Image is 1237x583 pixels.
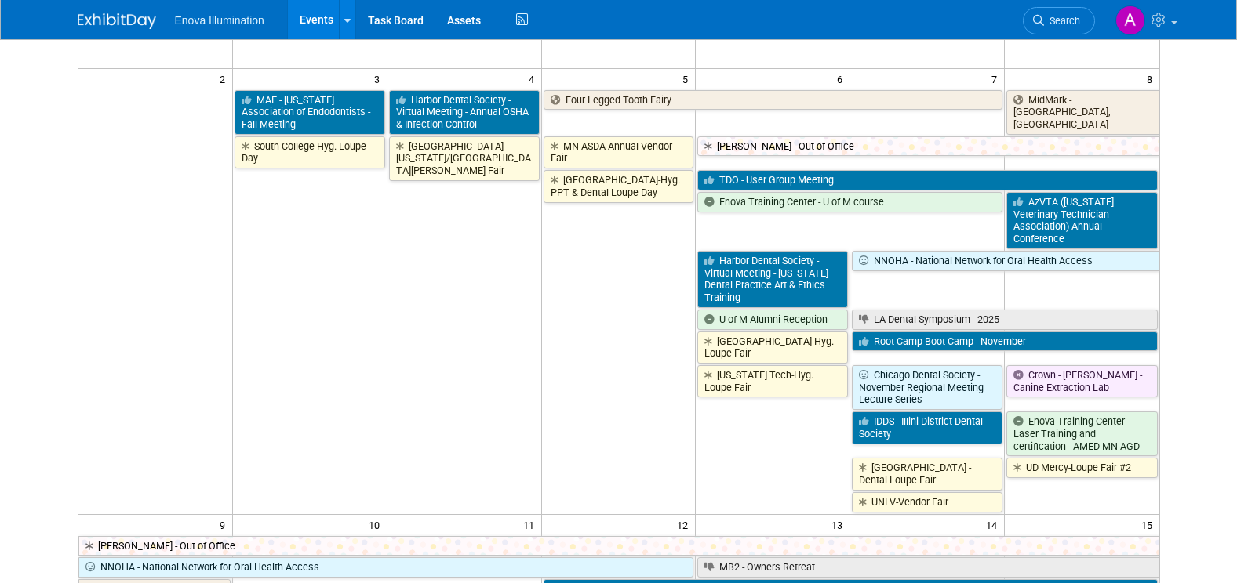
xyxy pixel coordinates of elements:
[697,365,848,397] a: [US_STATE] Tech-Hyg. Loupe Fair
[675,515,695,534] span: 12
[78,13,156,29] img: ExhibitDay
[1006,90,1159,135] a: MidMark - [GEOGRAPHIC_DATA], [GEOGRAPHIC_DATA]
[235,136,385,168] a: South College-Hyg. Loupe Day
[1006,192,1157,249] a: AzVTA ([US_STATE] Veterinary Technician Association) Annual Conference
[697,170,1157,190] a: TDO - User Group Meeting
[852,251,1159,271] a: NNOHA - National Network for Oral Health Access
[218,515,232,534] span: 9
[852,331,1157,352] a: Root Camp Boot Camp - November
[835,69,850,89] span: 6
[78,557,694,578] a: NNOHA - National Network for Oral Health Access
[1023,7,1095,34] a: Search
[852,411,1002,444] a: IDDS - Illini District Dental Society
[1145,69,1159,89] span: 8
[175,14,264,27] span: Enova Illumination
[522,515,541,534] span: 11
[1115,5,1145,35] img: Andrea Miller
[830,515,850,534] span: 13
[697,136,1159,157] a: [PERSON_NAME] - Out of Office
[697,310,848,330] a: U of M Alumni Reception
[852,492,1002,512] a: UNLV-Vendor Fair
[852,365,1002,410] a: Chicago Dental Society - November Regional Meeting Lecture Series
[544,90,1003,110] a: Four Legged Tooth Fairy
[852,310,1157,330] a: LA Dental Symposium - 2025
[373,69,387,89] span: 3
[1140,515,1159,534] span: 15
[527,69,541,89] span: 4
[367,515,387,534] span: 10
[544,170,694,202] a: [GEOGRAPHIC_DATA]-Hyg. PPT & Dental Loupe Day
[990,69,1004,89] span: 7
[78,536,1159,556] a: [PERSON_NAME] - Out of Office
[681,69,695,89] span: 5
[697,251,848,308] a: Harbor Dental Society - Virtual Meeting - [US_STATE] Dental Practice Art & Ethics Training
[852,458,1002,490] a: [GEOGRAPHIC_DATA] - Dental Loupe Fair
[1006,411,1157,456] a: Enova Training Center Laser Training and certification - AMED MN AGD
[1044,15,1080,27] span: Search
[697,331,848,364] a: [GEOGRAPHIC_DATA]-Hyg. Loupe Fair
[984,515,1004,534] span: 14
[389,90,540,135] a: Harbor Dental Society - Virtual Meeting - Annual OSHA & Infection Control
[1006,458,1157,478] a: UD Mercy-Loupe Fair #2
[218,69,232,89] span: 2
[544,136,694,168] a: MN ASDA Annual Vendor Fair
[697,192,1002,212] a: Enova Training Center - U of M course
[1006,365,1157,397] a: Crown - [PERSON_NAME] - Canine Extraction Lab
[235,90,385,135] a: MAE - [US_STATE] Association of Endodontists - Fall Meeting
[697,557,1159,578] a: MB2 - Owners Retreat
[389,136,540,181] a: [GEOGRAPHIC_DATA][US_STATE]/[GEOGRAPHIC_DATA][PERSON_NAME] Fair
